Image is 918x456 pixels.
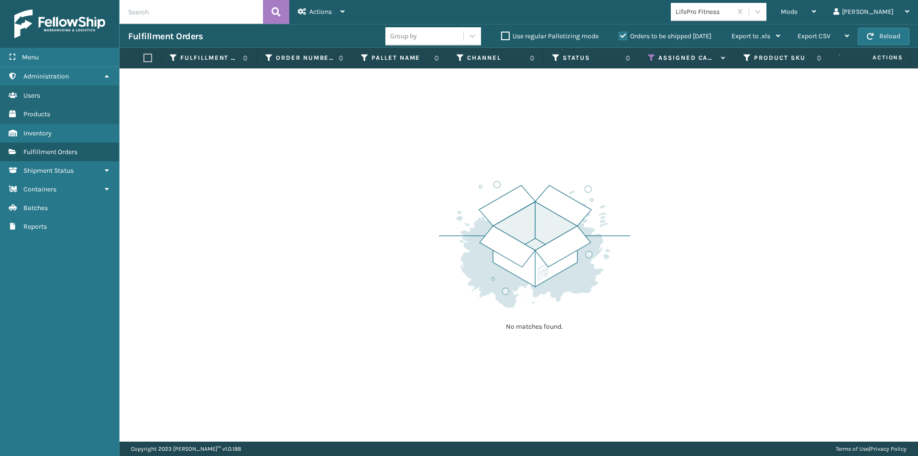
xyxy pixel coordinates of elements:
span: Menu [22,53,39,61]
span: Reports [23,222,47,231]
span: Containers [23,185,56,193]
span: Administration [23,72,69,80]
label: Assigned Carrier Service [658,54,716,62]
label: Status [563,54,621,62]
span: Export CSV [798,32,831,40]
p: Copyright 2023 [PERSON_NAME]™ v 1.0.188 [131,442,241,456]
span: Fulfillment Orders [23,148,77,156]
span: Export to .xls [732,32,770,40]
span: Inventory [23,129,52,137]
div: | [836,442,907,456]
span: Products [23,110,50,118]
span: Actions [309,8,332,16]
div: LifePro Fitness [676,7,732,17]
label: Fulfillment Order Id [180,54,238,62]
button: Reload [858,28,909,45]
span: Actions [842,50,909,66]
a: Privacy Policy [870,445,907,452]
label: Order Number [276,54,334,62]
h3: Fulfillment Orders [128,31,203,42]
label: Channel [467,54,525,62]
label: Pallet Name [372,54,429,62]
img: logo [14,10,105,38]
label: Orders to be shipped [DATE] [619,32,711,40]
a: Terms of Use [836,445,869,452]
label: Product SKU [754,54,812,62]
span: Batches [23,204,48,212]
div: Group by [390,31,417,41]
span: Users [23,91,40,100]
span: Shipment Status [23,167,74,175]
span: Mode [781,8,798,16]
label: Use regular Palletizing mode [501,32,599,40]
